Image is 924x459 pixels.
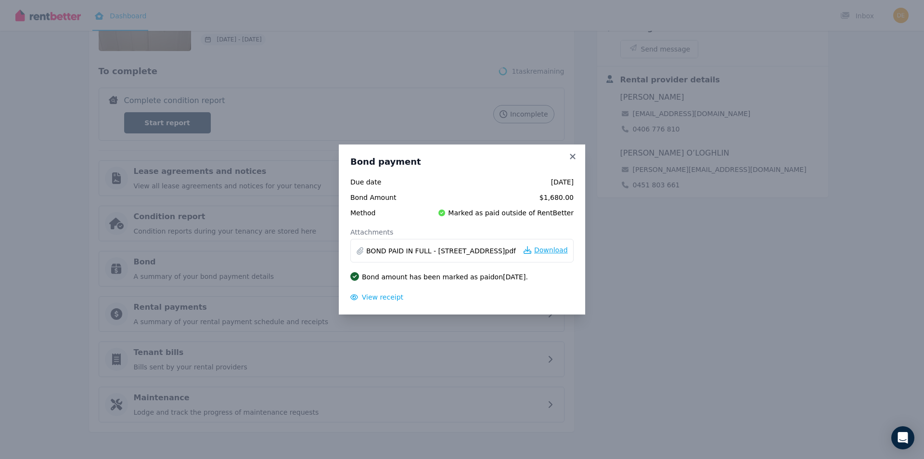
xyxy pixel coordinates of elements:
a: Download [524,245,568,255]
span: Bond Amount [350,193,417,202]
span: Due date [350,177,417,187]
h3: Bond payment [350,156,574,168]
p: Bond amount has been marked as paid on [DATE] . [362,272,528,282]
span: Method [350,208,417,218]
div: Open Intercom Messenger [891,426,914,449]
span: [DATE] [423,177,574,187]
span: Marked as paid outside of RentBetter [448,208,574,218]
span: Download [534,245,568,255]
span: View receipt [362,293,403,301]
span: $1,680.00 [423,193,574,202]
button: View receipt [350,292,403,302]
dt: Attachments [350,227,574,237]
a: BOND PAID IN FULL - [STREET_ADDRESS]pdf [366,246,516,256]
